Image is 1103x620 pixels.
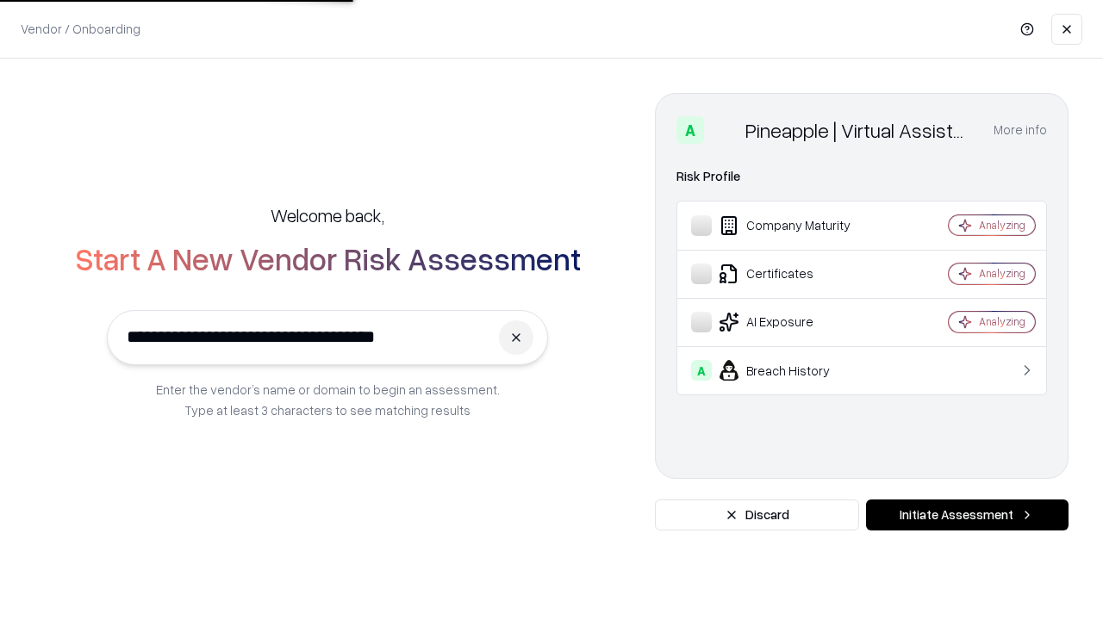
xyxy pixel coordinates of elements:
[676,166,1047,187] div: Risk Profile
[156,379,500,420] p: Enter the vendor’s name or domain to begin an assessment. Type at least 3 characters to see match...
[21,20,140,38] p: Vendor / Onboarding
[979,314,1025,329] div: Analyzing
[691,312,897,332] div: AI Exposure
[691,215,897,236] div: Company Maturity
[711,116,738,144] img: Pineapple | Virtual Assistant Agency
[691,360,897,381] div: Breach History
[691,263,897,284] div: Certificates
[676,116,704,144] div: A
[979,266,1025,281] div: Analyzing
[979,218,1025,232] div: Analyzing
[271,203,384,227] h5: Welcome back,
[866,499,1069,530] button: Initiate Assessment
[994,115,1047,146] button: More info
[655,499,859,530] button: Discard
[75,241,581,276] h2: Start A New Vendor Risk Assessment
[691,360,712,381] div: A
[745,116,973,144] div: Pineapple | Virtual Assistant Agency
